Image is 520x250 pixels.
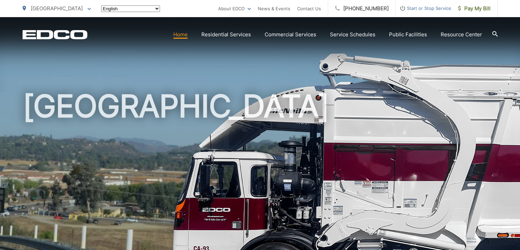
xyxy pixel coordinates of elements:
select: Select a language [101,5,160,12]
a: About EDCO [218,4,251,13]
a: Residential Services [201,30,251,39]
a: Home [173,30,188,39]
span: Pay My Bill [458,4,491,13]
a: Public Facilities [389,30,427,39]
a: News & Events [258,4,290,13]
a: Service Schedules [330,30,375,39]
a: Contact Us [297,4,321,13]
a: Resource Center [441,30,482,39]
span: [GEOGRAPHIC_DATA] [31,5,83,12]
a: EDCD logo. Return to the homepage. [23,30,88,39]
a: Commercial Services [265,30,316,39]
